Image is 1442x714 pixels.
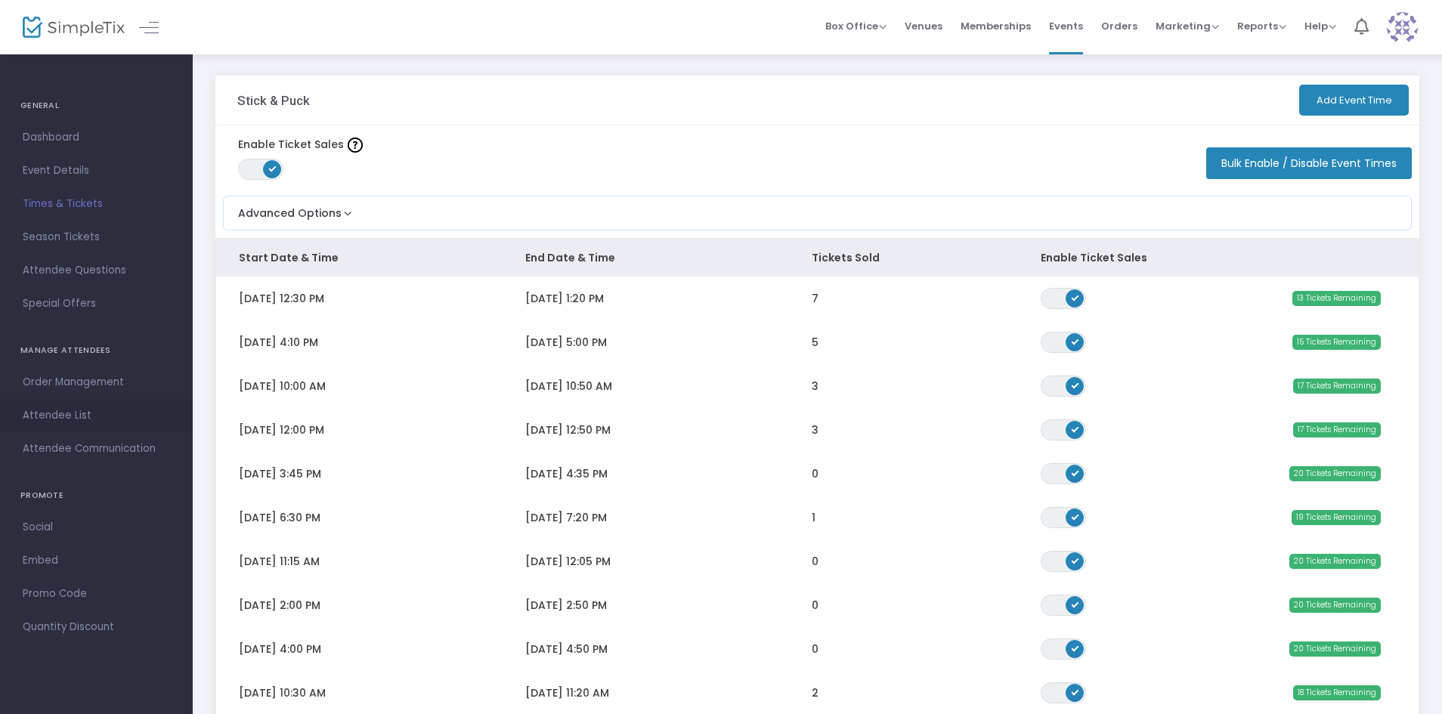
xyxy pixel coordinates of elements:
[1293,379,1381,394] span: 17 Tickets Remaining
[1293,422,1381,437] span: 17 Tickets Remaining
[23,584,170,604] span: Promo Code
[525,291,604,306] span: [DATE] 1:20 PM
[239,422,324,437] span: [DATE] 12:00 PM
[1071,381,1078,388] span: ON
[23,439,170,459] span: Attendee Communication
[1289,598,1381,613] span: 20 Tickets Remaining
[812,510,815,525] span: 1
[1071,337,1078,345] span: ON
[1299,85,1409,116] button: Add Event Time
[1206,147,1412,179] button: Bulk Enable / Disable Event Times
[238,137,363,153] label: Enable Ticket Sales
[1304,19,1336,33] span: Help
[812,554,818,569] span: 0
[905,7,942,45] span: Venues
[525,379,612,394] span: [DATE] 10:50 AM
[20,481,172,511] h4: PROMOTE
[239,598,320,613] span: [DATE] 2:00 PM
[23,261,170,280] span: Attendee Questions
[525,641,608,657] span: [DATE] 4:50 PM
[20,91,172,121] h4: GENERAL
[812,598,818,613] span: 0
[1289,554,1381,569] span: 20 Tickets Remaining
[239,510,320,525] span: [DATE] 6:30 PM
[1049,7,1083,45] span: Events
[789,239,1018,277] th: Tickets Sold
[825,19,887,33] span: Box Office
[269,165,277,172] span: ON
[1292,291,1381,306] span: 13 Tickets Remaining
[812,641,818,657] span: 0
[23,294,170,314] span: Special Offers
[1018,239,1190,277] th: Enable Ticket Sales
[239,685,326,700] span: [DATE] 10:30 AM
[812,335,818,350] span: 5
[1293,685,1381,700] span: 18 Tickets Remaining
[23,194,170,214] span: Times & Tickets
[525,685,609,700] span: [DATE] 11:20 AM
[239,291,324,306] span: [DATE] 12:30 PM
[23,161,170,181] span: Event Details
[1071,644,1078,651] span: ON
[20,335,172,366] h4: MANAGE ATTENDEES
[525,422,611,437] span: [DATE] 12:50 PM
[1101,7,1137,45] span: Orders
[503,239,789,277] th: End Date & Time
[239,335,318,350] span: [DATE] 4:10 PM
[216,239,503,277] th: Start Date & Time
[23,406,170,425] span: Attendee List
[23,227,170,247] span: Season Tickets
[1071,556,1078,564] span: ON
[239,641,321,657] span: [DATE] 4:00 PM
[1071,425,1078,432] span: ON
[348,138,363,153] img: question-mark
[237,93,310,108] h3: Stick & Puck
[812,466,818,481] span: 0
[1289,466,1381,481] span: 20 Tickets Remaining
[812,379,818,394] span: 3
[1289,641,1381,657] span: 20 Tickets Remaining
[1071,600,1078,607] span: ON
[1071,512,1078,520] span: ON
[961,7,1031,45] span: Memberships
[239,554,320,569] span: [DATE] 11:15 AM
[525,598,607,613] span: [DATE] 2:50 PM
[525,510,607,525] span: [DATE] 7:20 PM
[525,466,608,481] span: [DATE] 4:35 PM
[239,379,326,394] span: [DATE] 10:00 AM
[1292,510,1381,525] span: 19 Tickets Remaining
[812,422,818,437] span: 3
[23,128,170,147] span: Dashboard
[812,291,818,306] span: 7
[1071,688,1078,695] span: ON
[525,335,607,350] span: [DATE] 5:00 PM
[23,551,170,570] span: Embed
[1071,468,1078,476] span: ON
[1156,19,1219,33] span: Marketing
[1071,293,1078,301] span: ON
[23,617,170,637] span: Quantity Discount
[525,554,611,569] span: [DATE] 12:05 PM
[239,466,321,481] span: [DATE] 3:45 PM
[1237,19,1286,33] span: Reports
[23,518,170,537] span: Social
[812,685,818,700] span: 2
[23,372,170,392] span: Order Management
[1292,335,1381,350] span: 15 Tickets Remaining
[224,196,355,221] button: Advanced Options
